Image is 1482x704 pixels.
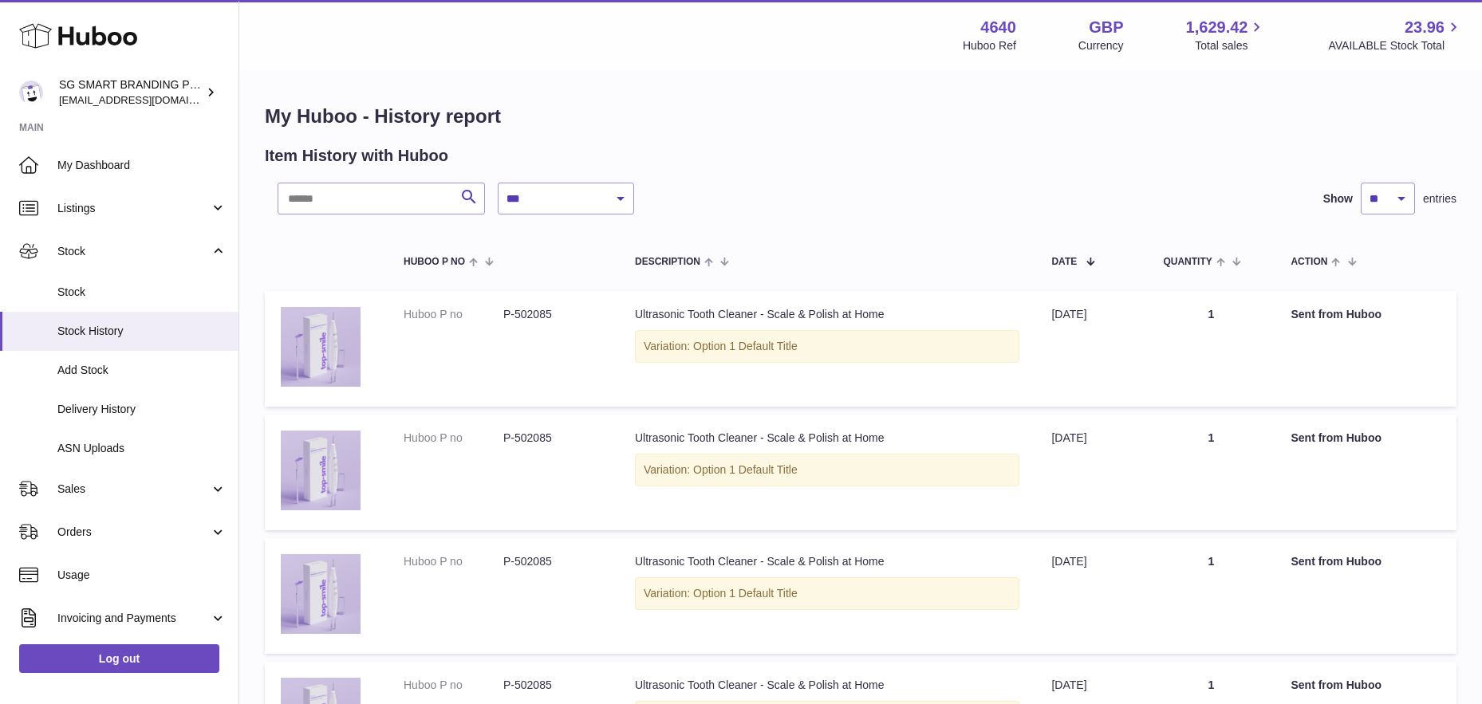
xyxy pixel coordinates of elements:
[635,454,1019,486] div: Variation: Option 1 Default Title
[619,415,1035,530] td: Ultrasonic Tooth Cleaner - Scale & Polish at Home
[1195,38,1266,53] span: Total sales
[1291,431,1381,444] strong: Sent from Huboo
[1163,257,1212,267] span: Quantity
[404,257,465,267] span: Huboo P no
[404,554,503,569] dt: Huboo P no
[635,577,1019,610] div: Variation: Option 1 Default Title
[1291,308,1381,321] strong: Sent from Huboo
[57,402,227,417] span: Delivery History
[1423,191,1456,206] span: entries
[619,538,1035,654] td: Ultrasonic Tooth Cleaner - Scale & Polish at Home
[1089,17,1123,38] strong: GBP
[59,93,235,106] span: [EMAIL_ADDRESS][DOMAIN_NAME]
[1147,291,1275,407] td: 1
[57,363,227,378] span: Add Stock
[503,431,603,446] dd: P-502085
[19,81,43,104] img: uktopsmileshipping@gmail.com
[1291,678,1381,691] strong: Sent from Huboo
[503,307,603,322] dd: P-502085
[1147,538,1275,654] td: 1
[281,431,361,510] img: plaqueremoverforteethbestselleruk5.png
[1323,191,1353,206] label: Show
[59,77,203,108] div: SG SMART BRANDING PTE. LTD.
[503,554,603,569] dd: P-502085
[57,244,210,259] span: Stock
[57,525,210,540] span: Orders
[265,145,448,167] h2: Item History with Huboo
[281,554,361,634] img: plaqueremoverforteethbestselleruk5.png
[635,257,700,267] span: Description
[404,431,503,446] dt: Huboo P no
[1035,415,1147,530] td: [DATE]
[1291,257,1327,267] span: Action
[57,482,210,497] span: Sales
[1186,17,1248,38] span: 1,629.42
[57,201,210,216] span: Listings
[281,307,361,387] img: plaqueremoverforteethbestselleruk5.png
[19,644,219,673] a: Log out
[635,330,1019,363] div: Variation: Option 1 Default Title
[265,104,1456,129] h1: My Huboo - History report
[980,17,1016,38] strong: 4640
[963,38,1016,53] div: Huboo Ref
[57,568,227,583] span: Usage
[1035,291,1147,407] td: [DATE]
[1328,17,1463,53] a: 23.96 AVAILABLE Stock Total
[404,678,503,693] dt: Huboo P no
[503,678,603,693] dd: P-502085
[404,307,503,322] dt: Huboo P no
[57,158,227,173] span: My Dashboard
[1186,17,1267,53] a: 1,629.42 Total sales
[1078,38,1124,53] div: Currency
[1405,17,1445,38] span: 23.96
[57,285,227,300] span: Stock
[1291,555,1381,568] strong: Sent from Huboo
[1051,257,1077,267] span: Date
[57,441,227,456] span: ASN Uploads
[1328,38,1463,53] span: AVAILABLE Stock Total
[57,324,227,339] span: Stock History
[1035,538,1147,654] td: [DATE]
[619,291,1035,407] td: Ultrasonic Tooth Cleaner - Scale & Polish at Home
[57,611,210,626] span: Invoicing and Payments
[1147,415,1275,530] td: 1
